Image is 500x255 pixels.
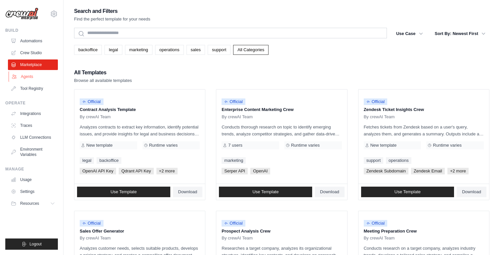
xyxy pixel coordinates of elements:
[222,114,253,120] span: By crewAI Team
[80,168,116,174] span: OpenAI API Key
[395,189,421,195] span: Use Template
[222,106,342,113] p: Enterprise Content Marketing Crew
[178,189,197,195] span: Download
[5,166,58,172] div: Manage
[364,168,408,174] span: Zendesk Subdomain
[222,157,246,164] a: marketing
[222,168,248,174] span: Serper API
[8,36,58,46] a: Automations
[77,187,170,197] a: Use Template
[233,45,269,55] a: All Categories
[74,45,102,55] a: backoffice
[20,201,39,206] span: Resources
[8,198,58,209] button: Resources
[74,16,150,22] p: Find the perfect template for your needs
[315,187,345,197] a: Download
[8,144,58,160] a: Environment Variables
[370,143,396,148] span: New template
[364,124,484,137] p: Fetches tickets from Zendesk based on a user's query, analyzes them, and generates a summary. Out...
[208,45,230,55] a: support
[361,187,454,197] a: Use Template
[8,120,58,131] a: Traces
[222,236,253,241] span: By crewAI Team
[364,114,395,120] span: By crewAI Team
[222,220,245,227] span: Official
[222,228,342,235] p: Prospect Analysis Crew
[187,45,205,55] a: sales
[228,143,242,148] span: 7 users
[447,168,469,174] span: +2 more
[222,98,245,105] span: Official
[80,236,111,241] span: By crewAI Team
[457,187,486,197] a: Download
[80,220,104,227] span: Official
[364,228,484,235] p: Meeting Preparation Crew
[8,132,58,143] a: LLM Connections
[110,189,137,195] span: Use Template
[86,143,112,148] span: New template
[219,187,312,197] a: Use Template
[104,45,122,55] a: legal
[9,71,59,82] a: Agents
[364,98,388,105] span: Official
[222,124,342,137] p: Conducts thorough research on topic to identify emerging trends, analyze competitor strategies, a...
[5,8,38,20] img: Logo
[29,241,42,247] span: Logout
[119,168,154,174] span: Qdrant API Key
[155,45,184,55] a: operations
[364,220,388,227] span: Official
[5,100,58,106] div: Operate
[250,168,270,174] span: OpenAI
[8,108,58,119] a: Integrations
[156,168,178,174] span: +2 more
[80,114,111,120] span: By crewAI Team
[80,106,200,113] p: Contract Analysis Template
[80,228,200,235] p: Sales Offer Generator
[392,28,427,40] button: Use Case
[8,59,58,70] a: Marketplace
[74,68,132,77] h2: All Templates
[364,106,484,113] p: Zendesk Ticket Insights Crew
[8,174,58,185] a: Usage
[8,48,58,58] a: Crew Studio
[431,28,489,40] button: Sort By: Newest First
[252,189,278,195] span: Use Template
[173,187,203,197] a: Download
[320,189,339,195] span: Download
[433,143,462,148] span: Runtime varies
[97,157,121,164] a: backoffice
[411,168,445,174] span: Zendesk Email
[125,45,152,55] a: marketing
[74,77,132,84] p: Browse all available templates
[291,143,320,148] span: Runtime varies
[364,236,395,241] span: By crewAI Team
[386,157,411,164] a: operations
[8,83,58,94] a: Tool Registry
[80,157,94,164] a: legal
[462,189,481,195] span: Download
[364,157,383,164] a: support
[74,7,150,16] h2: Search and Filters
[80,124,200,137] p: Analyzes contracts to extract key information, identify potential issues, and provide insights fo...
[80,98,104,105] span: Official
[5,238,58,250] button: Logout
[149,143,178,148] span: Runtime varies
[8,186,58,197] a: Settings
[5,28,58,33] div: Build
